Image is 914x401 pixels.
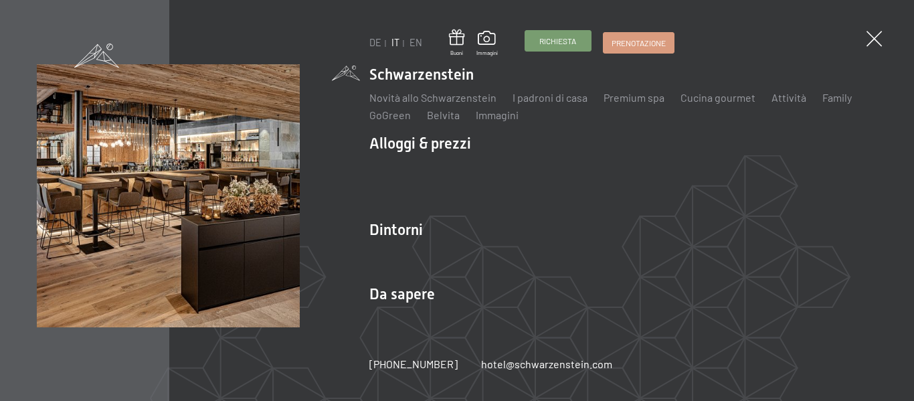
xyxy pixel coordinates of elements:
a: Buoni [449,29,464,57]
a: Belvita [427,108,460,121]
a: [PHONE_NUMBER] [369,357,458,372]
a: Immagini [476,31,498,56]
a: Cucina gourmet [680,91,755,104]
a: Richiesta [525,31,591,51]
span: Richiesta [539,35,576,47]
a: DE [369,37,381,48]
span: Buoni [449,50,464,57]
a: hotel@schwarzenstein.com [481,357,612,372]
a: EN [409,37,422,48]
span: [PHONE_NUMBER] [369,357,458,370]
span: Immagini [476,50,498,57]
a: Family [822,91,852,104]
a: Immagini [476,108,519,121]
a: Prenotazione [604,33,674,53]
a: Premium spa [604,91,664,104]
span: Prenotazione [612,37,666,49]
a: GoGreen [369,108,411,121]
a: Attività [771,91,806,104]
a: Novità allo Schwarzenstein [369,91,496,104]
a: IT [391,37,399,48]
a: I padroni di casa [513,91,587,104]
